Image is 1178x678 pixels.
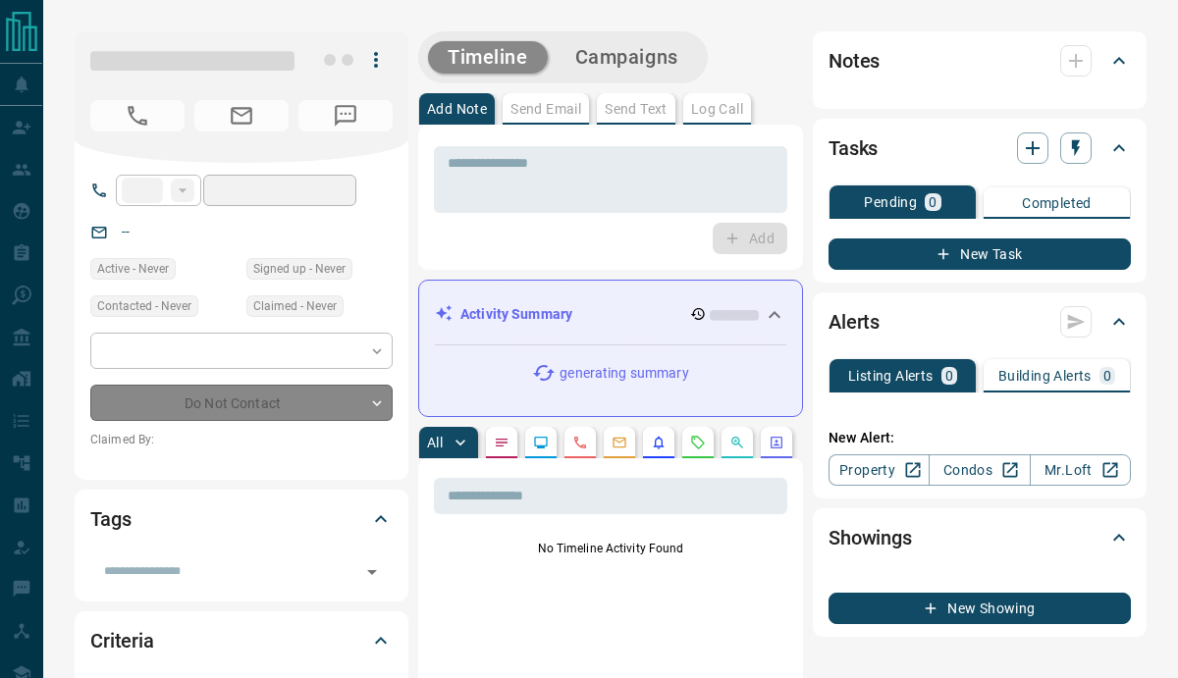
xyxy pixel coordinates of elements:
[572,435,588,450] svg: Calls
[998,369,1092,383] p: Building Alerts
[253,259,346,279] span: Signed up - Never
[864,195,917,209] p: Pending
[829,428,1131,448] p: New Alert:
[829,454,930,486] a: Property
[427,436,443,449] p: All
[427,102,487,116] p: Add Note
[829,522,912,553] h2: Showings
[494,435,509,450] svg: Notes
[435,296,786,333] div: Activity Summary
[122,224,130,239] a: --
[90,431,393,448] p: Claimed By:
[929,454,1030,486] a: Condos
[298,100,393,131] span: No Number
[428,41,548,74] button: Timeline
[90,100,185,131] span: No Number
[829,132,878,164] h2: Tasks
[929,195,937,209] p: 0
[829,125,1131,172] div: Tasks
[358,558,386,586] button: Open
[612,435,627,450] svg: Emails
[90,617,393,664] div: Criteria
[90,503,131,535] h2: Tags
[829,514,1131,561] div: Showings
[829,45,880,77] h2: Notes
[1022,196,1092,210] p: Completed
[556,41,698,74] button: Campaigns
[90,625,154,656] h2: Criteria
[769,435,784,450] svg: Agent Actions
[460,304,572,325] p: Activity Summary
[533,435,549,450] svg: Lead Browsing Activity
[829,306,880,338] h2: Alerts
[194,100,289,131] span: No Email
[560,363,688,384] p: generating summary
[829,593,1131,624] button: New Showing
[1030,454,1131,486] a: Mr.Loft
[829,238,1131,270] button: New Task
[1103,369,1111,383] p: 0
[829,37,1131,84] div: Notes
[690,435,706,450] svg: Requests
[97,259,169,279] span: Active - Never
[651,435,667,450] svg: Listing Alerts
[848,369,934,383] p: Listing Alerts
[97,296,191,316] span: Contacted - Never
[945,369,953,383] p: 0
[729,435,745,450] svg: Opportunities
[829,298,1131,345] div: Alerts
[253,296,337,316] span: Claimed - Never
[90,495,393,543] div: Tags
[434,540,787,557] p: No Timeline Activity Found
[90,385,393,421] div: Do Not Contact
